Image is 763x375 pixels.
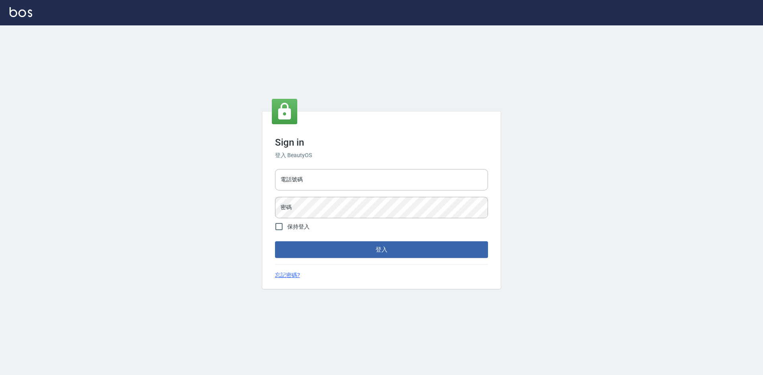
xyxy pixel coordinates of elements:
a: 忘記密碼? [275,271,300,279]
span: 保持登入 [287,223,310,231]
h3: Sign in [275,137,488,148]
h6: 登入 BeautyOS [275,151,488,160]
button: 登入 [275,241,488,258]
img: Logo [10,7,32,17]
